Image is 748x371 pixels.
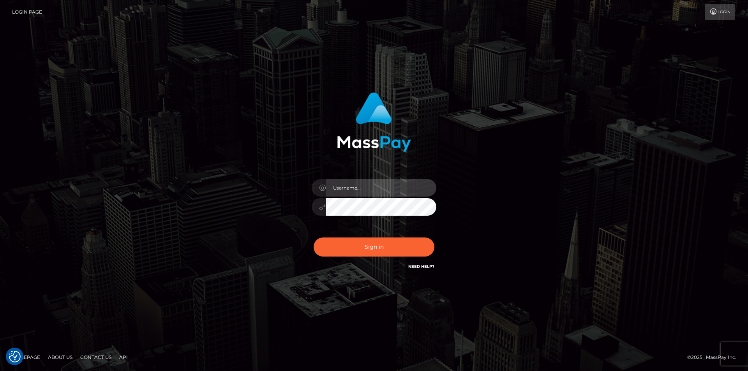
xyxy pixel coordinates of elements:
[12,4,42,20] a: Login Page
[9,351,43,363] a: Homepage
[408,264,434,269] a: Need Help?
[314,237,434,257] button: Sign in
[9,351,21,362] img: Revisit consent button
[337,92,411,152] img: MassPay Login
[326,179,436,197] input: Username...
[687,353,742,362] div: © 2025 , MassPay Inc.
[9,351,21,362] button: Consent Preferences
[116,351,131,363] a: API
[77,351,115,363] a: Contact Us
[705,4,735,20] a: Login
[45,351,76,363] a: About Us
